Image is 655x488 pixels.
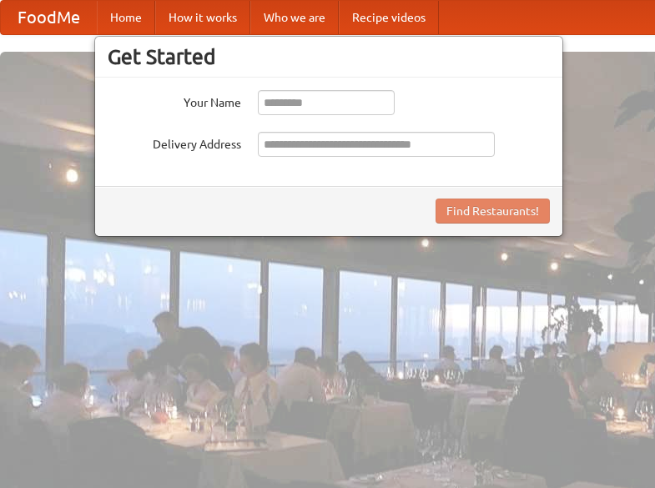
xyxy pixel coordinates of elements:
[108,132,241,153] label: Delivery Address
[97,1,155,34] a: Home
[108,44,550,69] h3: Get Started
[1,1,97,34] a: FoodMe
[155,1,250,34] a: How it works
[250,1,339,34] a: Who we are
[436,199,550,224] button: Find Restaurants!
[108,90,241,111] label: Your Name
[339,1,439,34] a: Recipe videos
